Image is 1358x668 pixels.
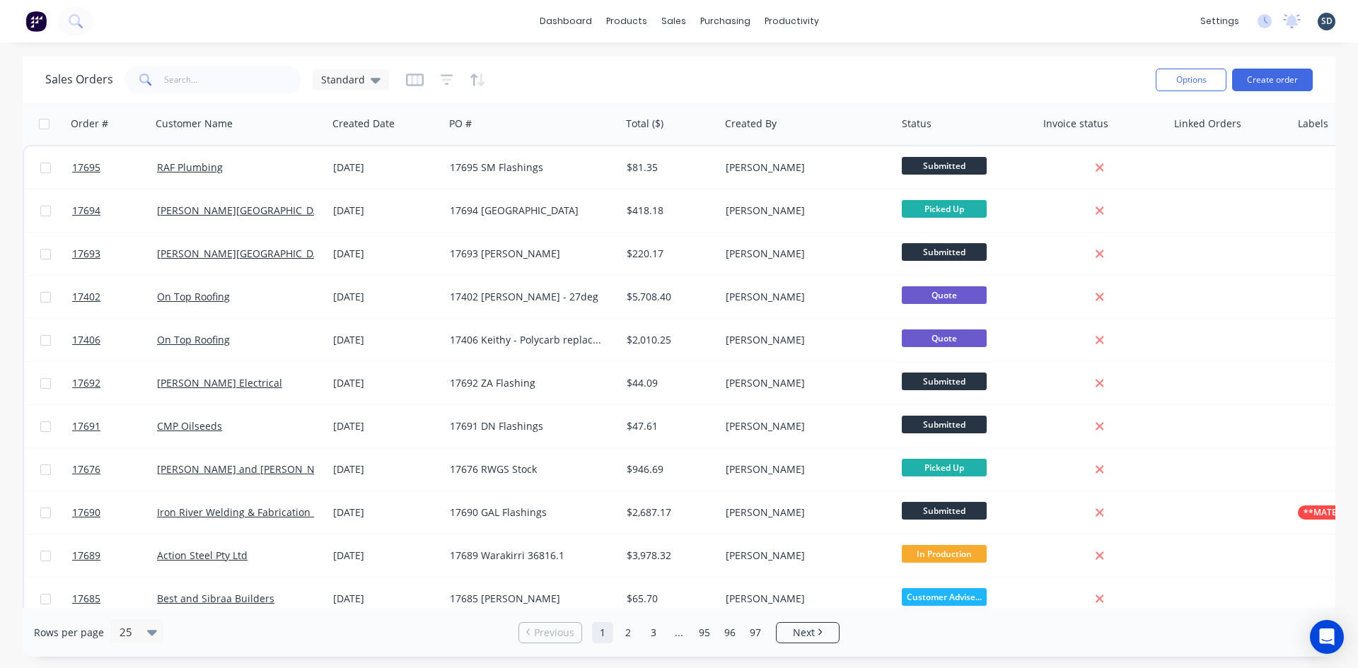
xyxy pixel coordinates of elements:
div: [PERSON_NAME] [726,160,883,175]
span: Submitted [902,373,987,390]
div: Linked Orders [1174,117,1241,131]
div: 17690 GAL Flashings [450,505,607,520]
div: [PERSON_NAME] [726,376,883,390]
a: CMP Oilseeds [157,419,222,433]
div: productivity [758,11,826,32]
div: [DATE] [333,376,439,390]
div: products [599,11,654,32]
a: Best and Sibraa Builders [157,592,274,605]
a: Previous page [519,626,581,640]
div: Status [902,117,932,131]
div: 17676 RWGS Stock [450,462,607,476]
button: Create order [1232,69,1313,91]
a: 17406 [72,319,157,361]
a: 17689 [72,534,157,577]
div: [PERSON_NAME] [726,247,883,261]
div: [DATE] [333,290,439,304]
div: $47.61 [627,419,710,433]
div: [PERSON_NAME] [726,462,883,476]
span: Picked Up [902,200,987,218]
div: $5,708.40 [627,290,710,304]
span: Quote [902,329,987,347]
h1: Sales Orders [45,73,113,86]
div: settings [1193,11,1246,32]
div: [DATE] [333,247,439,261]
a: Page 95 [694,622,715,643]
a: dashboard [533,11,599,32]
div: purchasing [693,11,758,32]
a: 17685 [72,578,157,620]
a: Page 2 [617,622,639,643]
div: 17695 SM Flashings [450,160,607,175]
a: Page 96 [719,622,741,643]
div: $220.17 [627,247,710,261]
div: 17691 DN Flashings [450,419,607,433]
div: Order # [71,117,108,131]
div: [DATE] [333,505,439,520]
a: [PERSON_NAME][GEOGRAPHIC_DATA] [157,204,334,217]
a: Iron River Welding & Fabrication Pty Ltd [157,505,345,519]
span: Submitted [902,243,987,261]
a: RAF Plumbing [157,160,223,174]
input: Search... [164,66,302,94]
div: $2,687.17 [627,505,710,520]
div: Total ($) [626,117,663,131]
a: Page 3 [643,622,664,643]
span: Previous [534,626,574,640]
a: On Top Roofing [157,290,230,303]
div: [PERSON_NAME] [726,505,883,520]
div: [PERSON_NAME] [726,592,883,606]
a: Page 97 [745,622,766,643]
div: $81.35 [627,160,710,175]
span: Quote [902,286,987,304]
div: 17685 [PERSON_NAME] [450,592,607,606]
div: 17693 [PERSON_NAME] [450,247,607,261]
span: 17689 [72,549,100,563]
div: $2,010.25 [627,333,710,347]
span: 17406 [72,333,100,347]
div: $946.69 [627,462,710,476]
div: $418.18 [627,204,710,218]
div: PO # [449,117,472,131]
a: [PERSON_NAME] Electrical [157,376,282,389]
div: 17692 ZA Flashing [450,376,607,390]
span: Submitted [902,502,987,520]
span: 17694 [72,204,100,218]
div: Customer Name [156,117,233,131]
div: [DATE] [333,419,439,433]
div: 17694 [GEOGRAPHIC_DATA] [450,204,607,218]
a: [PERSON_NAME] and [PERSON_NAME] [157,462,339,476]
a: Jump forward [668,622,690,643]
a: 17692 [72,362,157,404]
div: $44.09 [627,376,710,390]
ul: Pagination [513,622,845,643]
div: Labels [1298,117,1328,131]
a: 17693 [72,233,157,275]
a: Page 1 is your current page [592,622,613,643]
span: Rows per page [34,626,104,640]
span: 17690 [72,505,100,520]
span: Standard [321,72,365,87]
a: 17402 [72,276,157,318]
a: [PERSON_NAME][GEOGRAPHIC_DATA] [157,247,334,260]
span: Next [793,626,815,640]
div: [DATE] [333,333,439,347]
span: 17692 [72,376,100,390]
a: Next page [777,626,839,640]
div: [DATE] [333,592,439,606]
a: 17695 [72,146,157,189]
a: Action Steel Pty Ltd [157,549,248,562]
div: Open Intercom Messenger [1310,620,1344,654]
div: [DATE] [333,462,439,476]
span: SD [1321,15,1333,28]
span: Submitted [902,157,987,175]
a: 17694 [72,189,157,232]
span: 17695 [72,160,100,175]
div: [PERSON_NAME] [726,290,883,304]
span: Customer Advise... [902,588,987,606]
div: 17402 [PERSON_NAME] - 27deg [450,290,607,304]
div: 17689 Warakirri 36816.1 [450,549,607,563]
a: On Top Roofing [157,333,230,346]
a: 17690 [72,491,157,534]
div: [DATE] [333,549,439,563]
